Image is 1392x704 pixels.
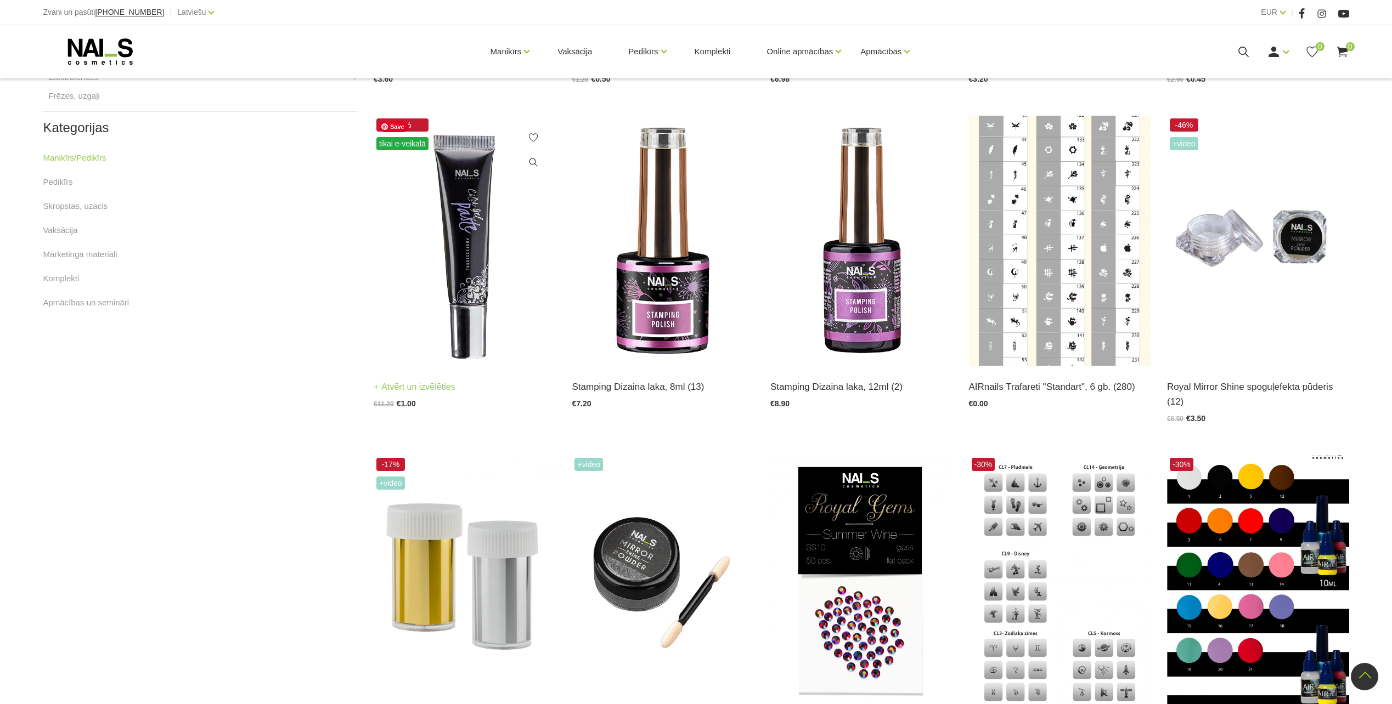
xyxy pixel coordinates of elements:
img: Augstas kvalitātes, glazūras efekta dizaina pūderis lieliskam pērļu spīdumam.... [1167,116,1349,366]
a: Vaksācija [549,25,601,78]
span: €8.90 [770,399,790,408]
a: [PHONE_NUMBER] [95,8,164,16]
a: Online apmācības [767,30,833,73]
span: +Video [574,458,603,471]
span: €1.20 [572,76,588,83]
span: -46% [1170,118,1198,132]
a: Stamping Dizaina laka, 12ml (2) [770,379,953,394]
div: Zvani un pasūti [43,5,164,19]
span: 0 [1316,42,1325,51]
a: Vaksācija [43,224,77,237]
a: AIRnails Trafareti "Standart", 6 gb. (280) [969,379,1151,394]
span: -91% [376,118,429,132]
a: Latviešu [177,5,206,19]
a: Komplekti [43,272,79,285]
span: €7.20 [572,399,591,408]
span: 0 [1346,42,1355,51]
span: €3.50 [1186,414,1205,423]
a: Skropstas, uzacis [43,200,108,213]
a: Apmācības un semināri [43,296,129,309]
a: Royal Mirror Shine spoguļefekta pūderis (12) [1167,379,1349,409]
span: €3.60 [374,75,393,83]
span: -17% [376,458,405,471]
span: -30% [1170,458,1193,471]
span: +Video [1170,137,1198,150]
a: Manikīrs/Pedikīrs [43,151,106,164]
span: €0.45 [1186,75,1205,83]
span: €3.20 [969,75,988,83]
a: Komplekti [686,25,740,78]
a: EUR [1261,5,1277,19]
span: €11.20 [374,400,394,408]
span: | [170,5,172,19]
span: €0.50 [591,75,611,83]
a: 0 [1335,45,1349,59]
a: Mārketinga materiāli [43,248,117,261]
a: Apmācības [860,30,901,73]
span: €0.00 [969,399,988,408]
span: tikai e-veikalā [376,137,429,150]
img: Izmanto dizaina veidošanai aerogrāfijā labi strādā kopā ar (mirror powder) ... [969,116,1151,366]
h2: Kategorijas [43,121,357,135]
a: Frēzes, uzgaļi [48,89,99,103]
img: Intensīvi pigmentēta zīmoglaka, kas paredzēta zīmogmākslas dizaina veidošanai. Profesionāls rezul... [770,116,953,366]
span: €6.50 [1167,415,1184,423]
span: +Video [376,476,405,490]
a: 0 [1305,45,1319,59]
span: €6.98 [770,75,790,83]
span: €1.00 [397,399,416,408]
a: Pedikīrs [628,30,658,73]
span: | [1291,5,1293,19]
a: Pedikīrs [43,175,72,189]
img: Daudzfunkcionāla pigmentēta dizaina pasta, ar kuras palīdzību iespējams zīmēt “one stroke” un “žo... [374,116,556,366]
a: Manikīrs [491,30,522,73]
span: €2.90 [1167,76,1184,83]
img: Intensīvi pigmentēta zīmoglaka, kas paredzēta zīmogmākslas dizaina veidošanai. Profesionāls rezul... [572,116,754,366]
a: Atvērt un izvēlēties [374,379,455,395]
span: -30% [972,458,995,471]
span: Save [379,121,409,132]
a: Stamping Dizaina laka, 8ml (13) [572,379,754,394]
